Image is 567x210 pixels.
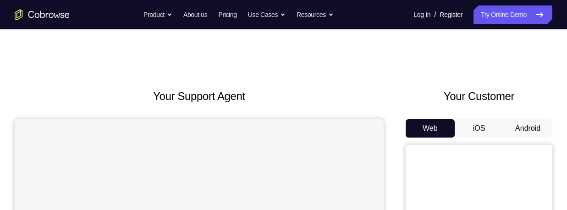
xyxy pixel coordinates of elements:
[297,6,334,24] button: Resources
[406,119,455,138] button: Web
[503,119,552,138] button: Android
[440,6,462,24] a: Register
[434,9,436,20] span: /
[406,88,552,105] h2: Your Customer
[248,6,286,24] button: Use Cases
[15,9,70,20] a: Go to the home page
[473,6,552,24] a: Try Online Demo
[183,6,207,24] a: About us
[143,6,172,24] button: Product
[413,6,430,24] a: Log In
[455,119,504,138] button: iOS
[218,6,237,24] a: Pricing
[15,88,384,105] h2: Your Support Agent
